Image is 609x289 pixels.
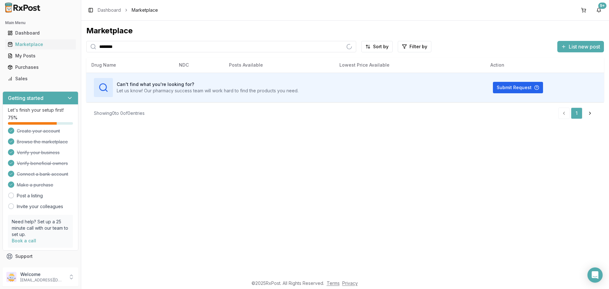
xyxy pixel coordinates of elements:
button: Dashboard [3,28,78,38]
div: Purchases [8,64,73,70]
a: 1 [571,108,582,119]
p: Let's finish your setup first! [8,107,73,113]
a: Dashboard [5,27,76,39]
a: Purchases [5,62,76,73]
nav: breadcrumb [98,7,158,13]
span: Filter by [409,43,427,50]
a: Invite your colleagues [17,203,63,210]
button: Purchases [3,62,78,72]
span: Connect a bank account [17,171,68,177]
h3: Getting started [8,94,43,102]
button: Sort by [361,41,393,52]
th: Lowest Price Available [334,57,485,73]
button: Submit Request [493,82,543,93]
a: List new post [557,44,604,50]
a: Book a call [12,238,36,243]
div: Showing 0 to 0 of 0 entries [94,110,145,116]
button: 9+ [594,5,604,15]
h3: Can't find what you're looking for? [117,81,298,88]
div: Marketplace [86,26,604,36]
img: RxPost Logo [3,3,43,13]
nav: pagination [558,108,596,119]
div: My Posts [8,53,73,59]
span: List new post [569,43,600,50]
div: 9+ [598,3,606,9]
div: Dashboard [8,30,73,36]
a: Marketplace [5,39,76,50]
a: Sales [5,73,76,84]
button: Support [3,251,78,262]
button: My Posts [3,51,78,61]
button: List new post [557,41,604,52]
span: Feedback [15,265,37,271]
span: Create your account [17,128,60,134]
div: Marketplace [8,41,73,48]
span: Make a purchase [17,182,53,188]
button: Feedback [3,262,78,273]
span: 75 % [8,115,17,121]
a: Dashboard [98,7,121,13]
h2: Main Menu [5,20,76,25]
span: Verify your business [17,149,60,156]
span: Browse the marketplace [17,139,68,145]
button: Filter by [398,41,431,52]
span: Sort by [373,43,389,50]
div: Open Intercom Messenger [587,267,603,283]
span: Verify beneficial owners [17,160,68,167]
th: Drug Name [86,57,174,73]
span: Marketplace [132,7,158,13]
a: Terms [327,280,340,286]
a: Privacy [342,280,358,286]
p: [EMAIL_ADDRESS][DOMAIN_NAME] [20,278,64,283]
a: My Posts [5,50,76,62]
p: Need help? Set up a 25 minute call with our team to set up. [12,219,69,238]
p: Let us know! Our pharmacy success team will work hard to find the products you need. [117,88,298,94]
a: Go to next page [584,108,596,119]
p: Welcome [20,271,64,278]
th: Posts Available [224,57,334,73]
img: User avatar [6,272,16,282]
div: Sales [8,76,73,82]
th: Action [485,57,604,73]
th: NDC [174,57,224,73]
a: Post a listing [17,193,43,199]
button: Sales [3,74,78,84]
button: Marketplace [3,39,78,49]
